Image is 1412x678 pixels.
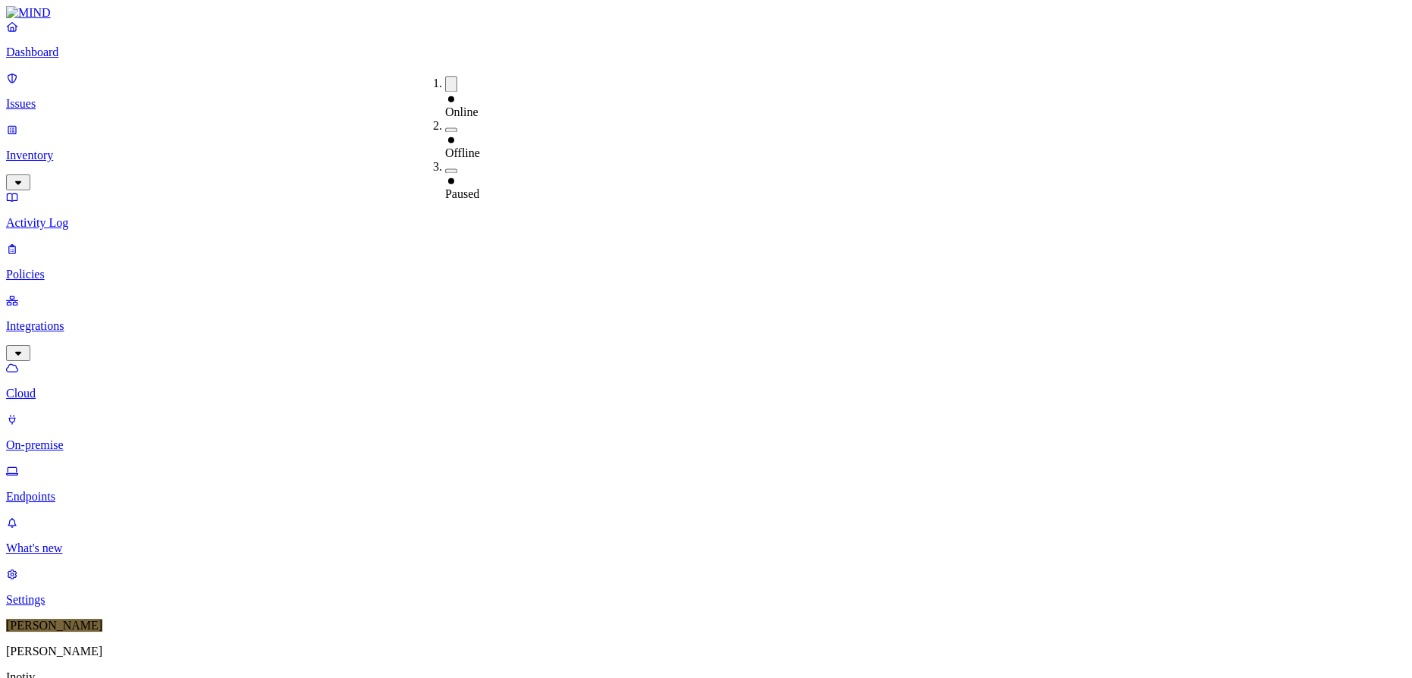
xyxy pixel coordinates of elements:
a: Integrations [6,293,1406,359]
a: Activity Log [6,190,1406,230]
a: Policies [6,242,1406,281]
img: MIND [6,6,51,20]
p: On-premise [6,438,1406,452]
a: Endpoints [6,464,1406,504]
p: Inventory [6,149,1406,162]
a: Inventory [6,123,1406,188]
p: Activity Log [6,216,1406,230]
a: Settings [6,567,1406,607]
p: Issues [6,97,1406,111]
p: Integrations [6,319,1406,333]
p: Dashboard [6,46,1406,59]
a: What's new [6,516,1406,555]
a: Cloud [6,361,1406,400]
p: Cloud [6,387,1406,400]
p: What's new [6,541,1406,555]
a: MIND [6,6,1406,20]
p: Settings [6,593,1406,607]
p: Policies [6,268,1406,281]
p: Endpoints [6,490,1406,504]
a: Issues [6,71,1406,111]
a: Dashboard [6,20,1406,59]
p: [PERSON_NAME] [6,645,1406,658]
a: On-premise [6,413,1406,452]
span: [PERSON_NAME] [6,619,102,632]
